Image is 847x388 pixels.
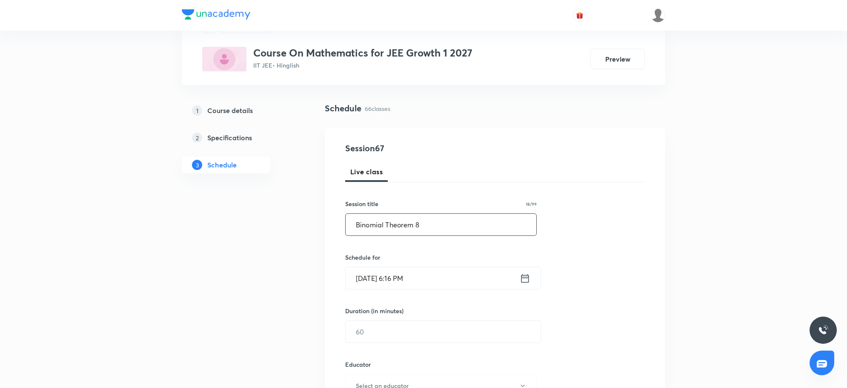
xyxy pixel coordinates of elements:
[350,167,383,177] span: Live class
[192,133,202,143] p: 2
[576,11,584,19] img: avatar
[346,321,541,343] input: 60
[182,129,298,146] a: 2Specifications
[365,104,390,113] p: 66 classes
[182,102,298,119] a: 1Course details
[182,9,250,22] a: Company Logo
[651,8,665,23] img: Devendra Kumar
[202,47,246,71] img: E0B872CF-9873-4B63-9506-3C03B2E92068_plus.png
[192,160,202,170] p: 3
[345,360,537,369] h6: Educator
[253,47,472,59] h3: Course On Mathematics for JEE Growth 1 2027
[818,325,828,335] img: ttu
[192,105,202,116] p: 1
[325,102,361,115] h4: Schedule
[345,306,403,315] h6: Duration (in minutes)
[345,142,501,155] h4: Session 67
[207,105,253,116] h5: Course details
[182,9,250,20] img: Company Logo
[590,49,645,69] button: Preview
[573,8,587,22] button: avatar
[345,253,537,262] h6: Schedule for
[345,199,378,208] h6: Session title
[253,61,472,70] p: IIT JEE • Hinglish
[346,214,536,235] input: A great title is short, clear and descriptive
[526,202,537,206] p: 18/99
[207,160,237,170] h5: Schedule
[207,133,252,143] h5: Specifications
